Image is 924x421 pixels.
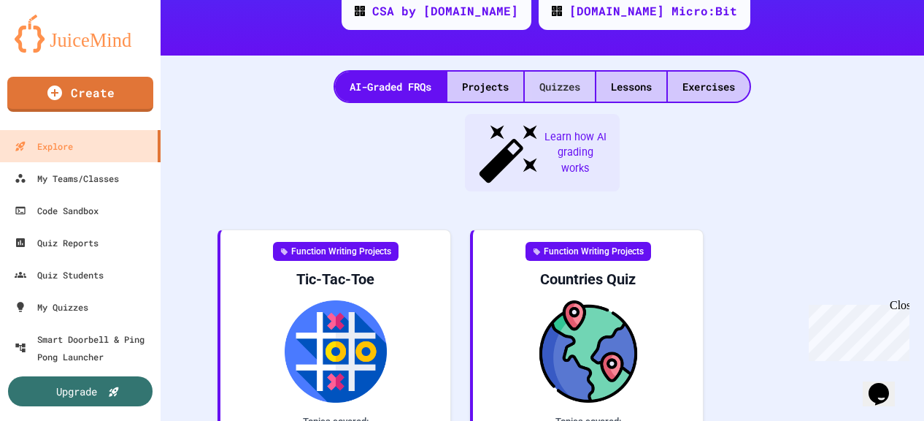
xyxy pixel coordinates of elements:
div: Smart Doorbell & Ping Pong Launcher [15,330,155,365]
img: logo-orange.svg [15,15,146,53]
div: AI-Graded FRQs [335,72,446,102]
div: Function Writing Projects [525,242,651,261]
div: My Teams/Classes [15,170,119,187]
div: Explore [15,137,73,155]
div: Chat with us now!Close [6,6,101,93]
div: [DOMAIN_NAME] Micro:Bit [569,2,737,20]
div: Tic-Tac-Toe [232,270,439,289]
div: Quiz Reports [15,234,99,251]
div: Function Writing Projects [273,242,399,261]
div: Quiz Students [15,266,104,284]
a: Create [7,77,153,112]
div: Code Sandbox [15,202,99,219]
div: Lessons [596,72,666,102]
img: CODE_logo_RGB.png [355,6,365,16]
img: Countries Quiz [485,300,691,403]
iframe: chat widget [803,299,909,361]
div: Countries Quiz [485,270,691,289]
div: Projects [447,72,523,102]
div: My Quizzes [15,298,88,316]
span: Learn how AI grading works [542,129,608,177]
div: Quizzes [525,72,595,102]
img: Tic-Tac-Toe [232,300,439,403]
div: Exercises [668,72,750,102]
div: Upgrade [56,384,97,399]
div: CSA by [DOMAIN_NAME] [372,2,518,20]
iframe: chat widget [863,363,909,406]
img: CODE_logo_RGB.png [552,6,562,16]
